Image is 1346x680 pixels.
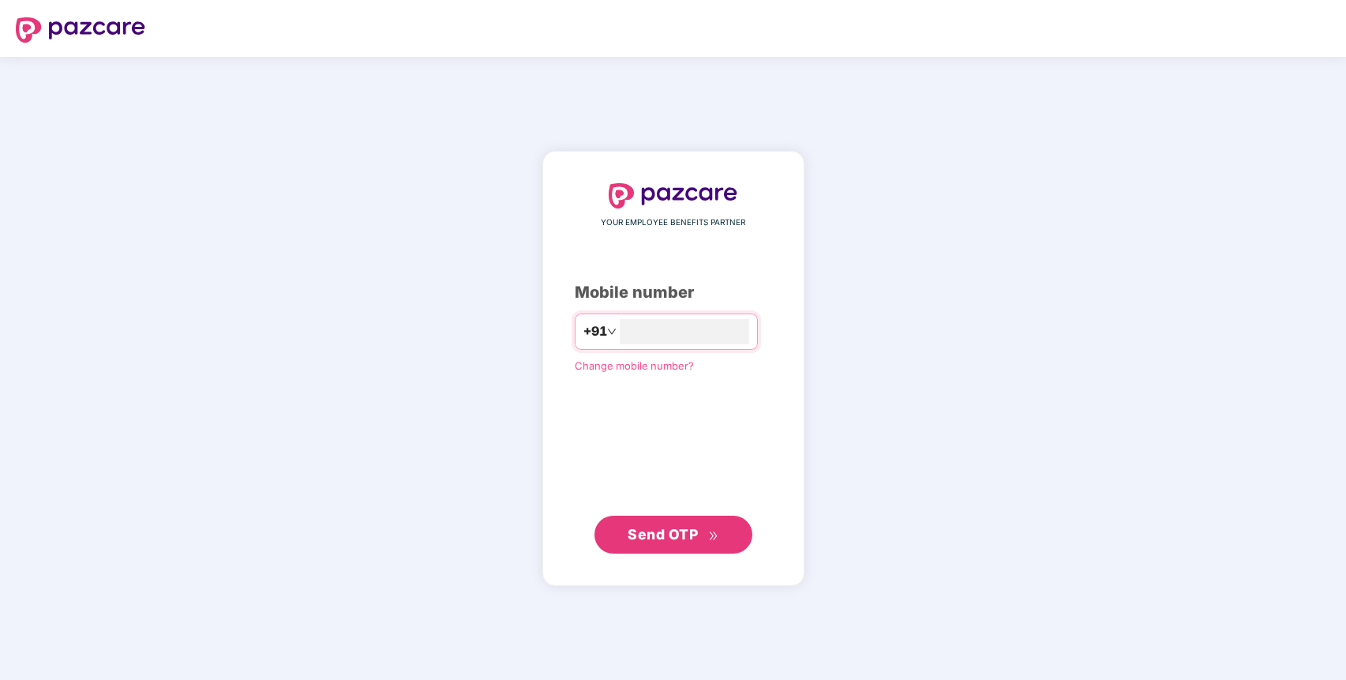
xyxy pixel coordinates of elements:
[628,526,698,543] span: Send OTP
[575,359,694,372] a: Change mobile number?
[594,516,752,554] button: Send OTPdouble-right
[708,531,718,541] span: double-right
[583,321,607,341] span: +91
[16,17,145,43] img: logo
[575,280,772,305] div: Mobile number
[607,327,617,336] span: down
[601,216,745,229] span: YOUR EMPLOYEE BENEFITS PARTNER
[609,183,738,209] img: logo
